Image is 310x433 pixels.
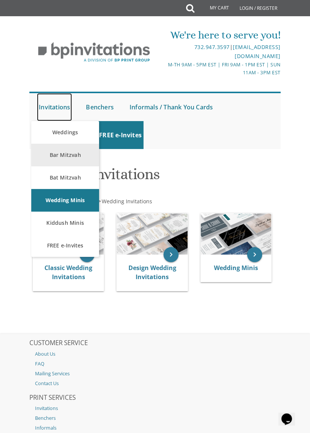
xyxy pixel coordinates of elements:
[128,264,176,281] a: Design Wedding Invitations
[37,93,72,121] a: Invitations
[29,339,281,347] h2: CUSTOMER SERVICE
[31,121,99,144] a: Weddings
[233,43,281,60] a: [EMAIL_ADDRESS][DOMAIN_NAME]
[97,121,144,149] a: FREE e-Invites
[117,213,187,255] img: Design Wedding Invitations
[156,28,281,43] div: We're here to serve you!
[29,198,281,205] div: :
[214,264,258,272] a: Wedding Minis
[31,166,99,189] a: Bat Mitzvah
[101,198,152,205] a: Wedding Invitations
[31,189,99,212] a: Wedding Minis
[31,234,99,257] a: FREE e-Invites
[31,166,279,188] h1: Wedding Invitations
[29,37,159,68] img: BP Invitation Loft
[247,247,262,262] a: keyboard_arrow_right
[156,43,281,61] div: |
[194,43,230,51] a: 732.947.3597
[98,198,152,205] span: >
[29,379,281,388] a: Contact Us
[29,394,281,402] h2: PRINT SERVICES
[44,264,92,281] a: Classic Wedding Invitations
[29,413,281,423] a: Benchers
[31,212,99,234] a: Kiddush Minis
[194,1,234,16] a: My Cart
[29,359,281,369] a: FAQ
[156,61,281,77] div: M-Th 9am - 5pm EST | Fri 9am - 1pm EST | Sun 11am - 3pm EST
[31,144,99,166] a: Bar Mitzvah
[163,247,179,262] a: keyboard_arrow_right
[128,93,215,121] a: Informals / Thank You Cards
[102,198,152,205] span: Wedding Invitations
[29,404,281,413] a: Invitations
[29,349,281,359] a: About Us
[84,93,116,121] a: Benchers
[201,213,271,255] img: Wedding Minis
[29,369,281,379] a: Mailing Services
[29,423,281,433] a: Informals
[278,403,302,425] iframe: chat widget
